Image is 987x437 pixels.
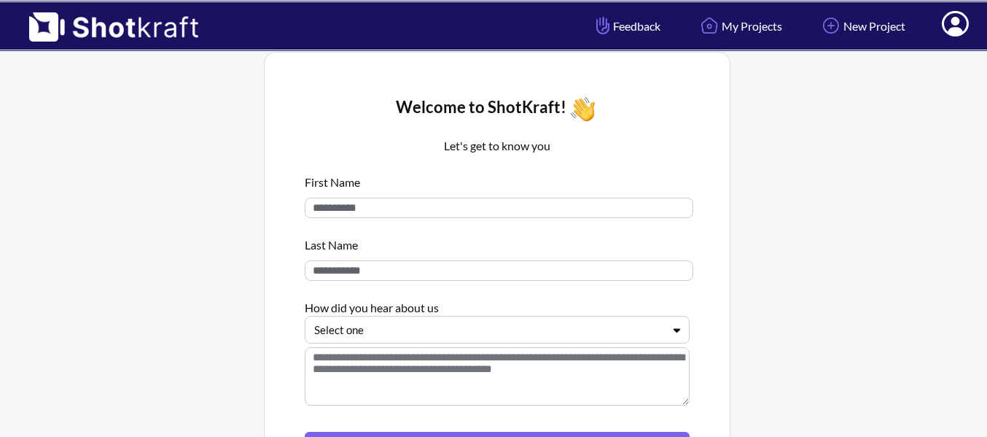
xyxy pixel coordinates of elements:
span: Feedback [593,18,660,34]
img: Add Icon [819,13,843,38]
img: Home Icon [697,13,722,38]
div: How did you hear about us [305,292,690,316]
a: New Project [808,7,916,45]
p: Let's get to know you [305,137,690,155]
div: Last Name [305,229,690,253]
img: Wave Icon [566,93,599,125]
div: Welcome to ShotKraft! [305,93,690,125]
a: My Projects [686,7,793,45]
img: Hand Icon [593,13,613,38]
div: First Name [305,166,690,190]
